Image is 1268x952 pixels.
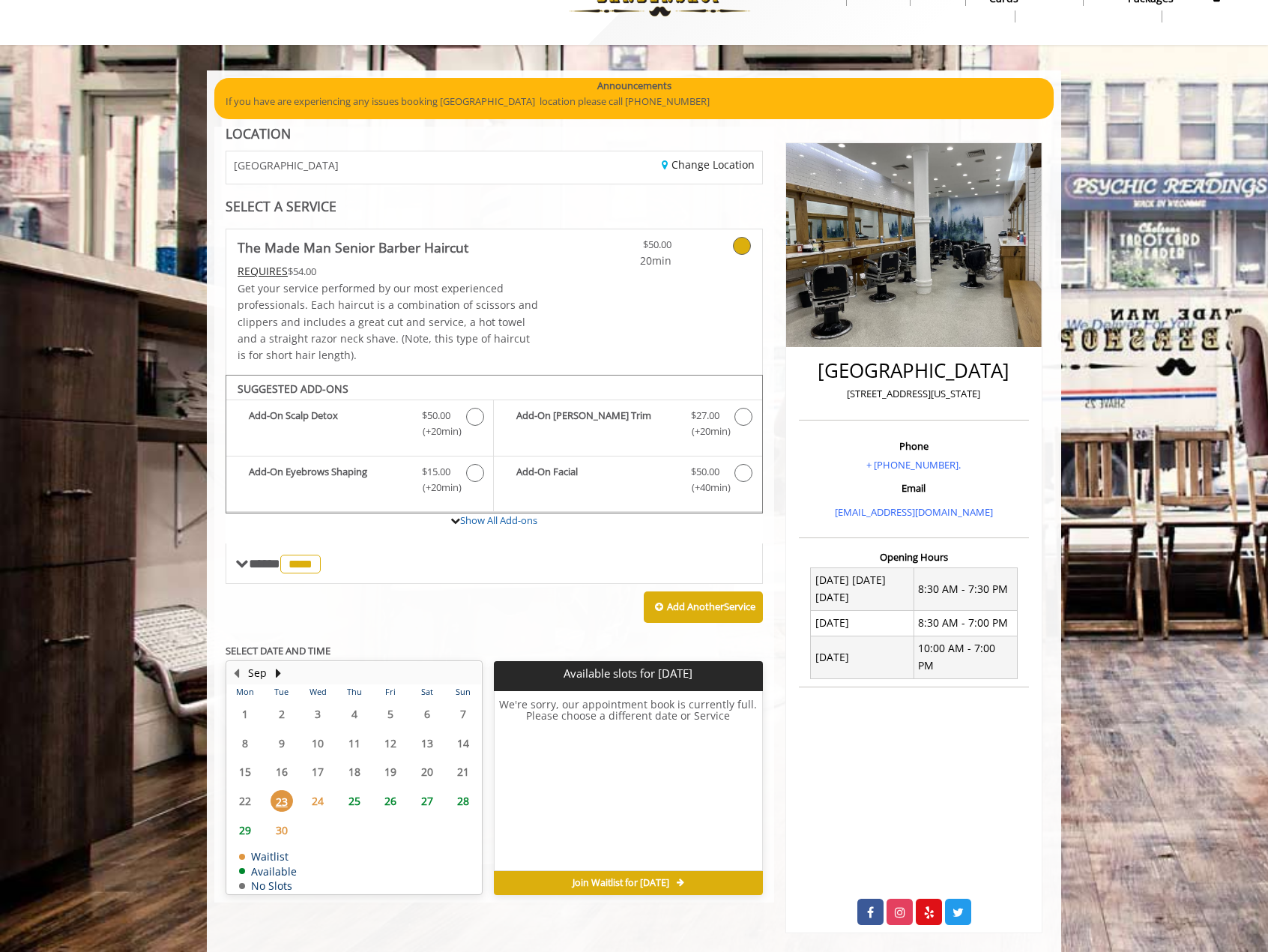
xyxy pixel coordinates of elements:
[691,464,719,480] span: $50.00
[372,684,408,699] th: Fri
[239,880,297,891] td: No Slots
[336,786,372,816] td: Select day25
[811,636,914,678] td: [DATE]
[414,424,459,439] span: (+20min )
[914,567,1017,610] td: 8:30 AM - 7:30 PM
[248,665,267,681] button: Sep
[226,644,330,657] b: SELECT DATE AND TIME
[516,408,675,439] b: Add-On [PERSON_NAME] Trim
[691,408,719,424] span: $27.00
[343,790,366,812] span: 25
[914,636,1017,678] td: 10:00 AM - 7:00 PM
[803,483,1025,493] h3: Email
[249,408,407,439] b: Add-On Scalp Detox
[263,786,299,816] td: Select day23
[238,264,288,278] span: This service needs some Advance to be paid before we block your appointment
[227,816,263,845] td: Select day29
[803,441,1025,451] h3: Phone
[914,610,1017,636] td: 8:30 AM - 7:00 PM
[271,819,293,841] span: 30
[238,280,539,364] p: Get your service performed by our most experienced professionals. Each haircut is a combination o...
[416,790,438,812] span: 27
[501,464,754,499] label: Add-On Facial
[422,464,450,480] span: $15.00
[445,786,482,816] td: Select day28
[234,464,486,499] label: Add-On Eyebrows Shaping
[516,464,675,495] b: Add-On Facial
[811,567,914,610] td: [DATE] [DATE] [DATE]
[803,386,1025,402] p: [STREET_ADDRESS][US_STATE]
[573,877,669,889] span: Join Waitlist for [DATE]
[408,684,444,699] th: Sat
[234,160,339,171] span: [GEOGRAPHIC_DATA]
[583,229,671,269] a: $50.00
[226,124,291,142] b: LOCATION
[644,591,763,623] button: Add AnotherService
[234,819,256,841] span: 29
[495,699,761,865] h6: We're sorry, our appointment book is currently full. Please choose a different date or Service
[300,684,336,699] th: Wed
[803,360,1025,382] h2: [GEOGRAPHIC_DATA]
[667,600,755,613] b: Add Another Service
[799,552,1029,562] h3: Opening Hours
[583,253,671,269] span: 20min
[249,464,407,495] b: Add-On Eyebrows Shaping
[452,790,474,812] span: 28
[811,610,914,636] td: [DATE]
[597,78,671,94] b: Announcements
[227,684,263,699] th: Mon
[336,684,372,699] th: Thu
[234,408,486,443] label: Add-On Scalp Detox
[238,237,468,258] b: The Made Man Senior Barber Haircut
[501,408,754,443] label: Add-On Beard Trim
[226,94,1042,109] p: If you have are experiencing any issues booking [GEOGRAPHIC_DATA] location please call [PHONE_NUM...
[263,684,299,699] th: Tue
[683,480,727,495] span: (+40min )
[238,263,539,280] div: $54.00
[422,408,450,424] span: $50.00
[239,866,297,877] td: Available
[683,424,727,439] span: (+20min )
[414,480,459,495] span: (+20min )
[307,790,329,812] span: 24
[445,684,482,699] th: Sun
[866,458,961,472] a: + [PHONE_NUMBER].
[238,382,348,396] b: SUGGESTED ADD-ONS
[379,790,402,812] span: 26
[500,667,756,680] p: Available slots for [DATE]
[271,790,293,812] span: 23
[372,786,408,816] td: Select day26
[230,665,242,681] button: Previous Month
[662,157,755,172] a: Change Location
[408,786,444,816] td: Select day27
[226,199,763,214] div: SELECT A SERVICE
[835,505,993,519] a: [EMAIL_ADDRESS][DOMAIN_NAME]
[300,786,336,816] td: Select day24
[460,513,537,527] a: Show All Add-ons
[272,665,284,681] button: Next Month
[226,375,763,514] div: The Made Man Senior Barber Haircut Add-onS
[239,851,297,862] td: Waitlist
[263,816,299,845] td: Select day30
